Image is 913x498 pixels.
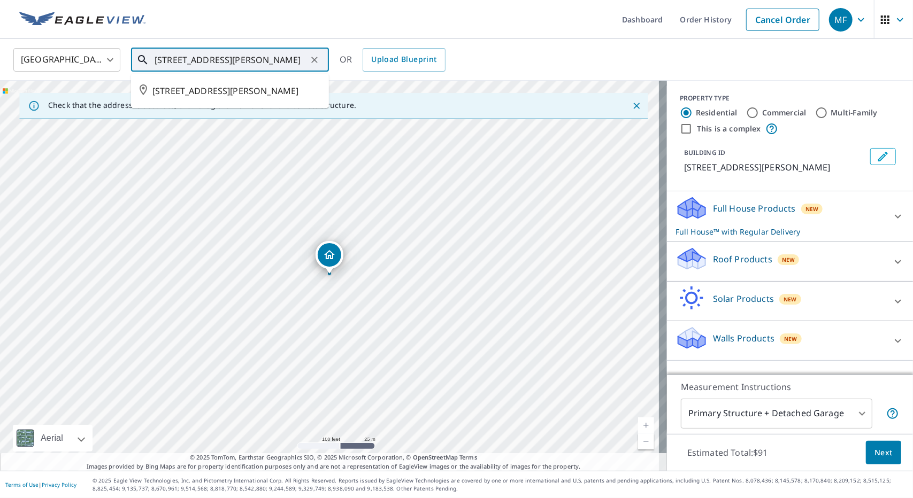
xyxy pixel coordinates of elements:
[19,12,145,28] img: EV Logo
[42,481,76,488] a: Privacy Policy
[696,107,738,118] label: Residential
[638,433,654,449] a: Current Level 18, Zoom Out
[316,241,343,274] div: Dropped pin, building 1, Residential property, 310 CEDAR CRES STEINBACH MB R5G0K5
[152,84,320,97] span: [STREET_ADDRESS][PERSON_NAME]
[784,295,797,304] span: New
[713,332,774,345] p: Walls Products
[340,48,446,72] div: OR
[5,481,76,488] p: |
[684,148,725,157] p: BUILDING ID
[676,196,904,237] div: Full House ProductsNewFull House™ with Regular Delivery
[676,286,904,316] div: Solar ProductsNew
[784,334,797,343] span: New
[459,453,477,461] a: Terms
[371,53,436,66] span: Upload Blueprint
[782,255,795,264] span: New
[676,246,904,277] div: Roof ProductsNew
[831,107,878,118] label: Multi-Family
[681,380,899,393] p: Measurement Instructions
[307,52,322,67] button: Clear
[676,226,885,237] p: Full House™ with Regular Delivery
[874,446,893,460] span: Next
[630,99,643,113] button: Close
[413,453,458,461] a: OpenStreetMap
[886,407,899,420] span: Your report will include the primary structure and a detached garage if one exists.
[5,481,39,488] a: Terms of Use
[680,94,900,103] div: PROPERTY TYPE
[155,45,307,75] input: Search by address or latitude-longitude
[684,161,866,174] p: [STREET_ADDRESS][PERSON_NAME]
[190,453,477,462] span: © 2025 TomTom, Earthstar Geographics SIO, © 2025 Microsoft Corporation, ©
[866,441,901,465] button: Next
[805,205,819,213] span: New
[713,202,796,215] p: Full House Products
[697,123,761,134] label: This is a complex
[829,8,853,32] div: MF
[762,107,807,118] label: Commercial
[681,399,872,429] div: Primary Structure + Detached Garage
[363,48,445,72] a: Upload Blueprint
[13,425,93,452] div: Aerial
[679,441,777,464] p: Estimated Total: $91
[13,45,120,75] div: [GEOGRAPHIC_DATA]
[48,100,356,110] p: Check that the address is accurate, then drag the marker over the correct structure.
[746,9,819,31] a: Cancel Order
[713,292,774,305] p: Solar Products
[93,477,908,493] p: © 2025 Eagle View Technologies, Inc. and Pictometry International Corp. All Rights Reserved. Repo...
[713,253,772,266] p: Roof Products
[37,425,66,452] div: Aerial
[676,325,904,356] div: Walls ProductsNew
[638,417,654,433] a: Current Level 18, Zoom In
[870,148,896,165] button: Edit building 1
